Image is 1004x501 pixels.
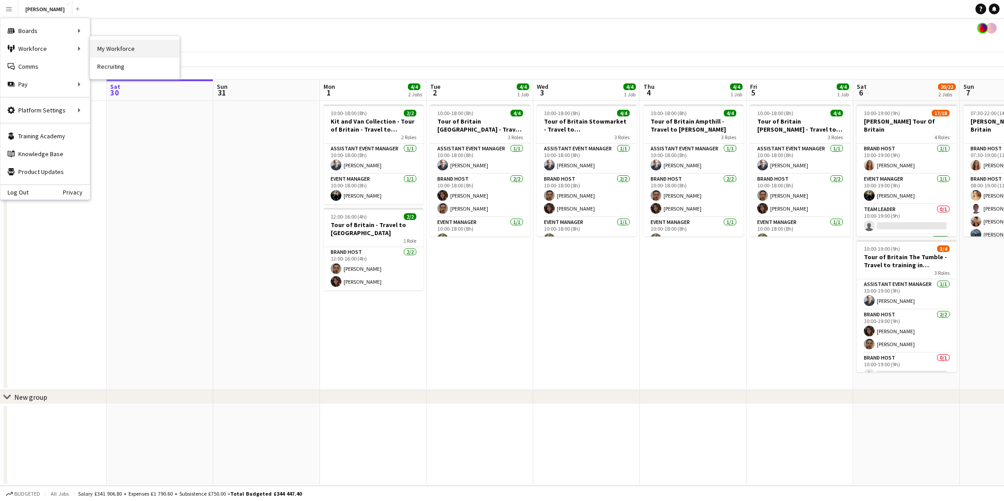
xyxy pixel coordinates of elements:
span: 3 Roles [508,134,523,141]
app-job-card: 10:00-18:00 (8h)4/4Tour of Britain [GEOGRAPHIC_DATA] - Travel to [GEOGRAPHIC_DATA]3 RolesAssistan... [430,104,530,236]
app-job-card: 10:00-19:00 (9h)17/18[PERSON_NAME] Tour Of Britain4 RolesBrand Host1/110:00-19:00 (9h)[PERSON_NAM... [857,104,957,236]
button: Budgeted [4,489,41,499]
div: 1 Job [517,91,529,98]
span: Thu [643,83,655,91]
app-job-card: 10:00-18:00 (8h)2/2Kit and Van Collection - Tour of Britain - Travel to [GEOGRAPHIC_DATA]2 RolesA... [324,104,423,204]
span: 3 Roles [934,269,950,276]
div: 1 Job [837,91,849,98]
span: 12:00-16:00 (4h) [331,213,367,220]
app-card-role: Event Manager1/110:00-18:00 (8h)[PERSON_NAME] [537,217,637,248]
h3: Tour of Britain Stowmarket - Travel to [GEOGRAPHIC_DATA] [537,117,637,133]
span: All jobs [49,490,71,497]
span: Mon [324,83,335,91]
app-card-role: Assistant Event Manager1/110:00-19:00 (9h)[PERSON_NAME] [857,279,957,310]
div: Platform Settings [0,101,90,119]
app-job-card: 10:00-18:00 (8h)4/4Tour of Britain Ampthill - Travel to [PERSON_NAME]3 RolesAssistant Event Manag... [643,104,743,236]
span: 10:00-19:00 (9h) [864,245,900,252]
span: 3 Roles [828,134,843,141]
app-job-card: 10:00-18:00 (8h)4/4Tour of Britain [PERSON_NAME] - Travel to The Tumble/[GEOGRAPHIC_DATA]3 RolesA... [750,104,850,236]
app-card-role: Brand Host0/110:00-19:00 (9h) [857,353,957,383]
span: 4/4 [837,83,849,90]
div: 1 Job [624,91,635,98]
div: Workforce [0,40,90,58]
span: 4/4 [510,110,523,116]
span: 10:00-18:00 (8h) [331,110,367,116]
h3: Tour of Britain - Travel to [GEOGRAPHIC_DATA] [324,221,423,237]
span: 3 Roles [614,134,630,141]
app-card-role: Brand Host2/210:00-18:00 (8h)[PERSON_NAME][PERSON_NAME] [750,174,850,217]
span: Fri [750,83,757,91]
span: 2 Roles [401,134,416,141]
app-job-card: 12:00-16:00 (4h)2/2Tour of Britain - Travel to [GEOGRAPHIC_DATA]1 RoleBrand Host2/212:00-16:00 (4... [324,208,423,290]
span: 3 [535,87,548,98]
app-card-role: Brand Host2/210:00-19:00 (9h)[PERSON_NAME][PERSON_NAME] [857,310,957,353]
span: 2/2 [404,213,416,220]
div: New group [14,393,47,402]
h3: [PERSON_NAME] Tour Of Britain [857,117,957,133]
span: 2 [429,87,440,98]
app-card-role: Brand Host2/210:00-18:00 (8h)[PERSON_NAME][PERSON_NAME] [537,174,637,217]
h3: Tour of Britain [PERSON_NAME] - Travel to The Tumble/[GEOGRAPHIC_DATA] [750,117,850,133]
span: 4 Roles [934,134,950,141]
span: 4/4 [724,110,736,116]
span: 4/4 [623,83,636,90]
app-card-role: Assistant Event Manager1/110:00-18:00 (8h)[PERSON_NAME] [430,144,530,174]
app-card-role: Assistant Event Manager1/110:00-18:00 (8h)[PERSON_NAME] [643,144,743,174]
span: 17/18 [932,110,950,116]
app-user-avatar: Tobin James [977,23,988,33]
span: 10:00-18:00 (8h) [757,110,793,116]
app-card-role: Event Manager1/110:00-18:00 (8h)[PERSON_NAME] [430,217,530,248]
div: 2 Jobs [408,91,422,98]
span: 10:00-18:00 (8h) [544,110,580,116]
a: Product Updates [0,163,90,181]
a: Log Out [0,189,29,196]
span: 30 [109,87,120,98]
span: 2/2 [404,110,416,116]
span: 20/22 [938,83,956,90]
span: Sun [217,83,228,91]
span: Sat [110,83,120,91]
h3: Tour of Britain Ampthill - Travel to [PERSON_NAME] [643,117,743,133]
span: Total Budgeted £344 447.40 [230,490,302,497]
a: Training Academy [0,127,90,145]
app-card-role: Brand Host2/212:00-16:00 (4h)[PERSON_NAME][PERSON_NAME] [324,247,423,290]
app-card-role: Event Manager1/110:00-19:00 (9h)[PERSON_NAME] [857,174,957,204]
span: 6 [855,87,867,98]
app-card-role: Assistant Event Manager1/110:00-18:00 (8h)[PERSON_NAME] [750,144,850,174]
span: 4/4 [730,83,743,90]
h3: Tour of Britain The Tumble - Travel to training in [GEOGRAPHIC_DATA] [857,253,957,269]
span: Sun [963,83,974,91]
span: 4/4 [617,110,630,116]
span: 4 [642,87,655,98]
app-card-role: Event Manager1/110:00-18:00 (8h)[PERSON_NAME] [643,217,743,248]
span: 10:00-18:00 (8h) [437,110,473,116]
div: Pay [0,75,90,93]
span: 4/4 [408,83,420,90]
span: Tue [430,83,440,91]
app-card-role: Brand Host2/210:00-18:00 (8h)[PERSON_NAME][PERSON_NAME] [643,174,743,217]
a: Privacy [63,189,90,196]
span: 5 [749,87,757,98]
div: Salary £341 906.80 + Expenses £1 790.60 + Subsistence £750.00 = [78,490,302,497]
span: Sat [857,83,867,91]
app-card-role: Brand Host1/110:00-19:00 (9h)[PERSON_NAME] [857,144,957,174]
div: 10:00-18:00 (8h)4/4Tour of Britain Stowmarket - Travel to [GEOGRAPHIC_DATA]3 RolesAssistant Event... [537,104,637,236]
span: Budgeted [14,491,40,497]
div: Boards [0,22,90,40]
app-card-role: Brand Host15/15 [857,235,957,446]
a: Knowledge Base [0,145,90,163]
span: 7 [962,87,974,98]
span: 4/4 [830,110,843,116]
div: 1 Job [730,91,742,98]
span: Wed [537,83,548,91]
span: 1 Role [403,237,416,244]
app-card-role: Team Leader0/110:00-19:00 (9h) [857,204,957,235]
span: 3/4 [937,245,950,252]
span: 3 Roles [721,134,736,141]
